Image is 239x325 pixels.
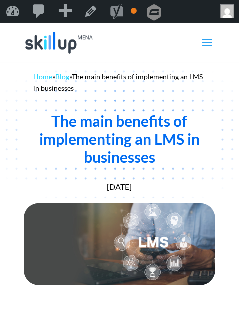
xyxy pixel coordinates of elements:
[33,72,203,92] span: The main benefits of implementing an LMS in businesses
[189,277,239,325] iframe: Chat Widget
[131,8,137,14] div: OK
[33,72,203,92] span: » »
[33,72,52,81] a: Home
[24,112,215,166] div: The main benefits of implementing an LMS in businesses
[55,72,69,81] a: Blog
[25,32,93,53] img: Skillup Mena
[24,203,215,285] img: The-main-benefits-of-implementing-an-LMS-in-businesses
[24,181,215,192] div: [DATE]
